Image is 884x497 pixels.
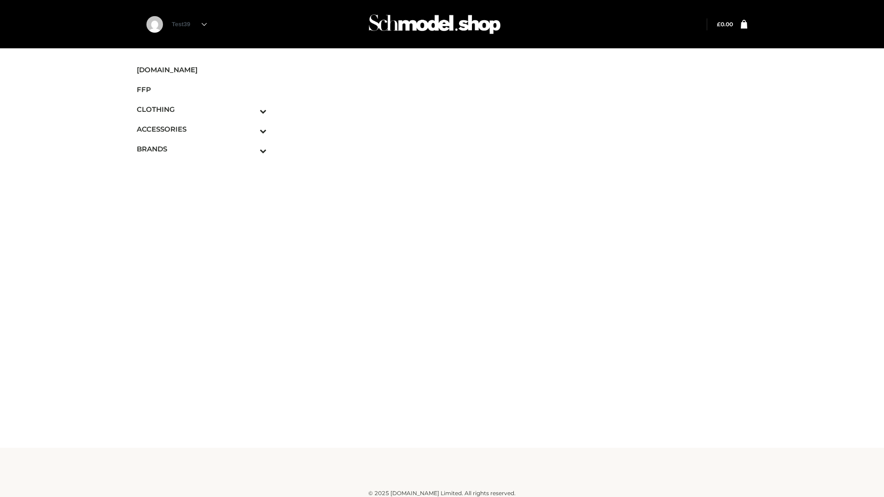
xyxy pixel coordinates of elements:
a: £0.00 [717,21,733,28]
button: Toggle Submenu [234,119,267,139]
img: Schmodel Admin 964 [366,6,504,42]
a: FFP [137,80,267,99]
span: £ [717,21,721,28]
a: Test39 [172,21,207,28]
span: BRANDS [137,144,267,154]
span: CLOTHING [137,104,267,115]
button: Toggle Submenu [234,99,267,119]
bdi: 0.00 [717,21,733,28]
a: ACCESSORIESToggle Submenu [137,119,267,139]
span: FFP [137,84,267,95]
a: [DOMAIN_NAME] [137,60,267,80]
span: ACCESSORIES [137,124,267,134]
a: CLOTHINGToggle Submenu [137,99,267,119]
a: BRANDSToggle Submenu [137,139,267,159]
span: [DOMAIN_NAME] [137,64,267,75]
button: Toggle Submenu [234,139,267,159]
